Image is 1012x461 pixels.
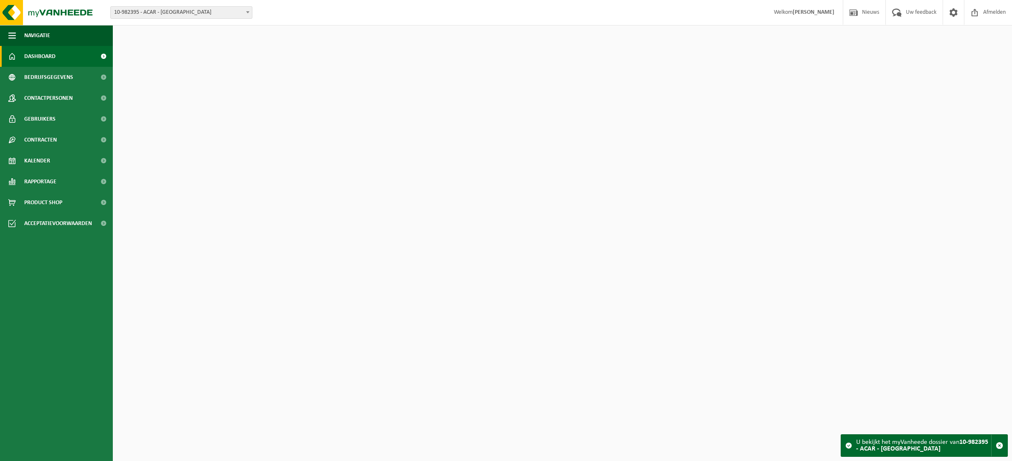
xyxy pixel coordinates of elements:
span: Dashboard [24,46,56,67]
span: Gebruikers [24,109,56,129]
span: Contracten [24,129,57,150]
div: U bekijkt het myVanheede dossier van [856,435,991,456]
span: Acceptatievoorwaarden [24,213,92,234]
span: 10-982395 - ACAR - SINT-NIKLAAS [111,7,252,18]
strong: [PERSON_NAME] [793,9,834,15]
strong: 10-982395 - ACAR - [GEOGRAPHIC_DATA] [856,439,988,452]
span: 10-982395 - ACAR - SINT-NIKLAAS [110,6,252,19]
span: Bedrijfsgegevens [24,67,73,88]
span: Rapportage [24,171,56,192]
span: Navigatie [24,25,50,46]
span: Contactpersonen [24,88,73,109]
span: Product Shop [24,192,62,213]
span: Kalender [24,150,50,171]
